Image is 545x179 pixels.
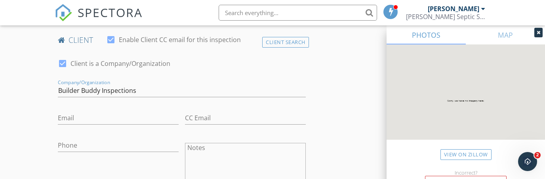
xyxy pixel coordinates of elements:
[58,35,306,45] h4: client
[55,4,72,21] img: The Best Home Inspection Software - Spectora
[219,5,377,21] input: Search everything...
[387,169,545,176] div: Incorrect?
[262,37,309,48] div: Client Search
[71,60,170,67] label: Client is a Company/Organization
[387,44,545,159] img: streetview
[518,152,537,171] iframe: Intercom live chat
[119,36,241,44] label: Enable Client CC email for this inspection
[428,5,479,13] div: [PERSON_NAME]
[534,152,541,158] span: 2
[58,84,306,97] input: Company/Organization
[466,25,545,44] a: MAP
[406,13,485,21] div: Metcalf Septic Services
[78,4,143,21] span: SPECTORA
[387,25,466,44] a: PHOTOS
[440,149,492,160] a: View on Zillow
[55,11,143,27] a: SPECTORA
